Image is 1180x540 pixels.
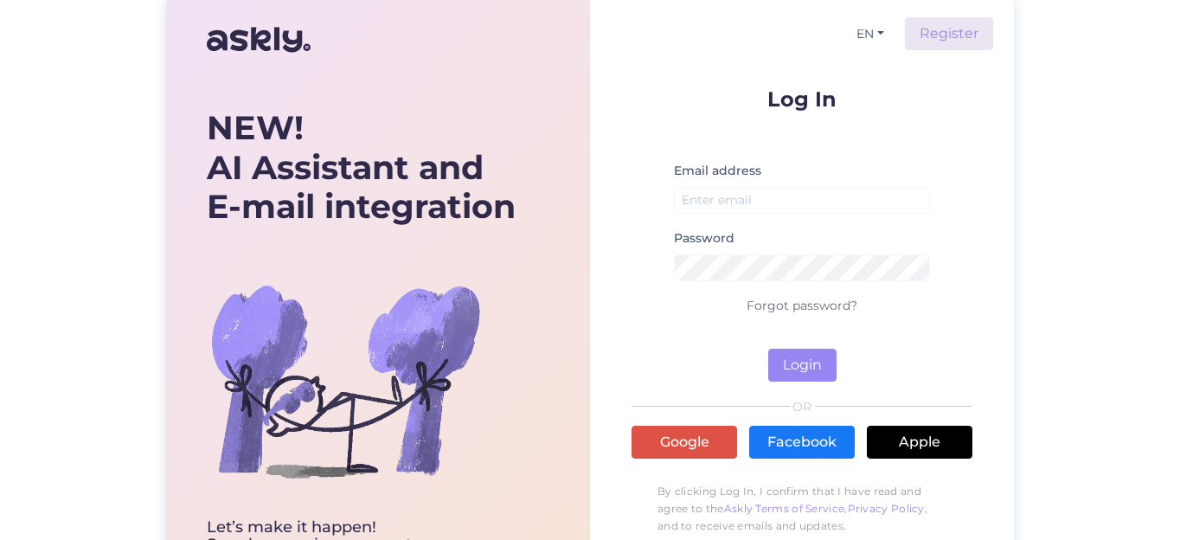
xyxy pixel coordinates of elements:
[747,298,857,313] a: Forgot password?
[207,108,516,227] div: AI Assistant and E-mail integration
[749,426,855,459] a: Facebook
[850,22,891,47] button: EN
[674,229,734,247] label: Password
[848,502,925,515] a: Privacy Policy
[632,88,972,110] p: Log In
[674,187,930,214] input: Enter email
[724,502,845,515] a: Askly Terms of Service
[207,107,304,148] b: NEW!
[674,162,761,180] label: Email address
[768,349,837,382] button: Login
[790,401,815,413] span: OR
[207,242,484,519] img: bg-askly
[207,19,311,61] img: Askly
[905,17,993,50] a: Register
[632,426,737,459] a: Google
[867,426,972,459] a: Apple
